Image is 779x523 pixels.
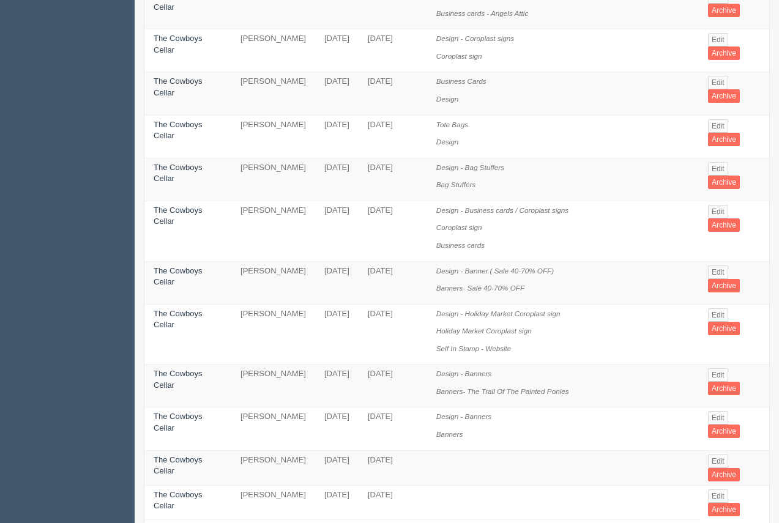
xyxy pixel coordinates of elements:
[315,201,359,261] td: [DATE]
[231,115,315,158] td: [PERSON_NAME]
[359,115,427,158] td: [DATE]
[154,412,202,432] a: The Cowboys Cellar
[708,46,740,60] a: Archive
[359,485,427,520] td: [DATE]
[154,34,202,54] a: The Cowboys Cellar
[436,121,468,128] i: Tote Bags
[436,369,491,377] i: Design - Banners
[708,454,728,468] a: Edit
[231,158,315,201] td: [PERSON_NAME]
[436,52,482,60] i: Coroplast sign
[154,120,202,141] a: The Cowboys Cellar
[154,309,202,330] a: The Cowboys Cellar
[708,218,740,232] a: Archive
[154,266,202,287] a: The Cowboys Cellar
[708,308,728,322] a: Edit
[154,455,202,476] a: The Cowboys Cellar
[359,201,427,261] td: [DATE]
[436,267,554,275] i: Design - Banner ( Sale 40-70% OFF)
[436,206,568,214] i: Design - Business cards / Coroplast signs
[315,450,359,485] td: [DATE]
[231,450,315,485] td: [PERSON_NAME]
[708,489,728,503] a: Edit
[436,284,524,292] i: Banners- Sale 40-70% OFF
[708,265,728,279] a: Edit
[708,176,740,189] a: Archive
[231,201,315,261] td: [PERSON_NAME]
[359,158,427,201] td: [DATE]
[708,368,728,382] a: Edit
[436,412,491,420] i: Design - Banners
[315,261,359,304] td: [DATE]
[708,411,728,425] a: Edit
[359,304,427,365] td: [DATE]
[436,77,486,85] i: Business Cards
[708,4,740,17] a: Archive
[708,503,740,516] a: Archive
[436,180,475,188] i: Bag Stuffers
[231,407,315,450] td: [PERSON_NAME]
[708,119,728,133] a: Edit
[315,115,359,158] td: [DATE]
[708,33,728,46] a: Edit
[708,279,740,292] a: Archive
[359,72,427,115] td: [DATE]
[708,89,740,103] a: Archive
[315,72,359,115] td: [DATE]
[436,9,528,17] i: Business cards - Angels Attic
[436,223,482,231] i: Coroplast sign
[708,205,728,218] a: Edit
[359,261,427,304] td: [DATE]
[154,163,202,184] a: The Cowboys Cellar
[231,261,315,304] td: [PERSON_NAME]
[315,407,359,450] td: [DATE]
[154,490,202,511] a: The Cowboys Cellar
[436,430,463,438] i: Banners
[359,365,427,407] td: [DATE]
[708,425,740,438] a: Archive
[436,34,514,42] i: Design - Coroplast signs
[315,304,359,365] td: [DATE]
[436,344,512,352] i: Self In Stamp - Website
[708,133,740,146] a: Archive
[154,206,202,226] a: The Cowboys Cellar
[315,158,359,201] td: [DATE]
[708,468,740,481] a: Archive
[359,29,427,72] td: [DATE]
[231,365,315,407] td: [PERSON_NAME]
[154,76,202,97] a: The Cowboys Cellar
[708,382,740,395] a: Archive
[436,138,458,146] i: Design
[436,310,561,317] i: Design - Holiday Market Coroplast sign
[315,365,359,407] td: [DATE]
[708,162,728,176] a: Edit
[231,304,315,365] td: [PERSON_NAME]
[436,163,504,171] i: Design - Bag Stuffers
[231,29,315,72] td: [PERSON_NAME]
[231,485,315,520] td: [PERSON_NAME]
[359,450,427,485] td: [DATE]
[436,327,532,335] i: Holiday Market Coroplast sign
[708,322,740,335] a: Archive
[315,29,359,72] td: [DATE]
[436,387,569,395] i: Banners- The Trail Of The Painted Ponies
[315,485,359,520] td: [DATE]
[436,241,485,249] i: Business cards
[154,369,202,390] a: The Cowboys Cellar
[359,407,427,450] td: [DATE]
[231,72,315,115] td: [PERSON_NAME]
[436,95,458,103] i: Design
[708,76,728,89] a: Edit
